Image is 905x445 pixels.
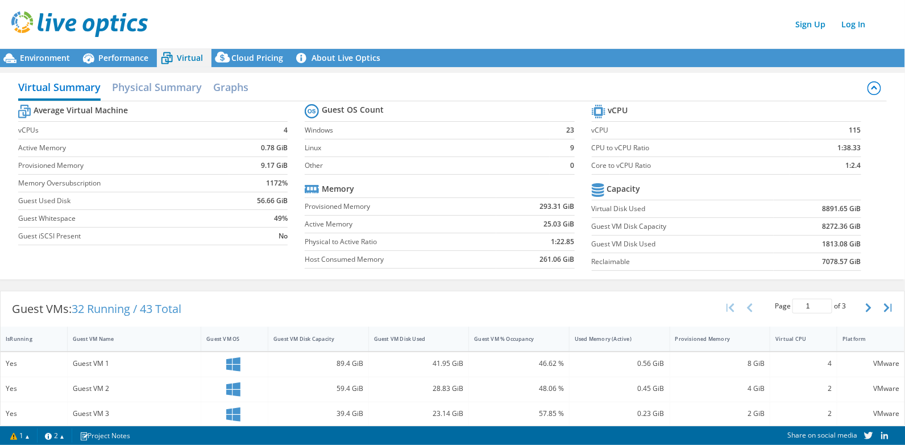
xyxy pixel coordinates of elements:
div: Platform [842,335,886,343]
div: Yes [6,407,62,420]
label: vCPUs [18,125,229,136]
label: Host Consumed Memory [305,254,496,265]
b: 9 [571,142,575,154]
b: 8891.65 GiB [823,203,861,215]
div: 2 [775,382,832,395]
div: 59.4 GiB [273,382,363,395]
div: IsRunning [6,335,48,343]
label: Virtual Disk Used [592,203,774,215]
div: Guest VM 3 [73,407,196,420]
b: 8272.36 GiB [823,221,861,232]
div: Provisioned Memory [675,335,752,343]
a: Project Notes [72,428,138,443]
div: 2 GiB [675,407,765,420]
div: Guest VM % Occupancy [474,335,550,343]
b: Capacity [607,183,641,195]
div: 0.45 GiB [575,382,665,395]
div: 4 GiB [675,382,765,395]
a: 1 [2,428,38,443]
a: About Live Optics [292,49,389,67]
div: 41.95 GiB [374,357,464,370]
div: Virtual CPU [775,335,818,343]
label: Reclaimable [592,256,774,267]
b: 56.66 GiB [257,195,288,207]
b: 1172% [266,178,288,189]
label: Guest VM Disk Capacity [592,221,774,232]
span: 3 [842,301,846,311]
div: 48.06 % [474,382,564,395]
div: VMware [842,382,899,395]
div: Guest VM 2 [73,382,196,395]
div: Yes [6,357,62,370]
h2: Virtual Summary [18,76,101,101]
label: Active Memory [18,142,229,154]
div: VMware [842,407,899,420]
div: 28.83 GiB [374,382,464,395]
label: Memory Oversubscription [18,178,229,189]
div: 57.85 % [474,407,564,420]
div: 89.4 GiB [273,357,363,370]
label: Physical to Active Ratio [305,236,496,248]
span: Cloud Pricing [231,52,283,63]
div: Guest VM OS [206,335,249,343]
b: Average Virtual Machine [34,105,128,116]
b: 1:2.4 [846,160,861,171]
b: 4 [284,125,288,136]
div: 39.4 GiB [273,407,363,420]
span: 32 Running / 43 Total [72,301,181,316]
label: Guest VM Disk Used [592,238,774,250]
img: live_optics_svg.svg [11,11,148,37]
div: Yes [6,382,62,395]
span: Virtual [177,52,203,63]
label: Windows [305,125,550,136]
b: 49% [274,213,288,224]
b: 1:38.33 [838,142,861,154]
h2: Physical Summary [112,76,202,98]
label: Other [305,160,550,171]
b: 115 [849,125,861,136]
b: 293.31 GiB [540,201,575,212]
label: Core to vCPU Ratio [592,160,791,171]
a: Log In [836,16,871,32]
b: vCPU [608,105,628,116]
div: Guest VM Name [73,335,182,343]
b: 25.03 GiB [544,219,575,230]
label: Provisioned Memory [305,201,496,212]
div: Guest VM 1 [73,357,196,370]
a: Sign Up [790,16,831,32]
div: Guest VMs: [1,291,193,327]
div: Guest VM Disk Used [374,335,450,343]
b: Guest OS Count [322,104,384,116]
b: 1813.08 GiB [823,238,861,250]
div: 8 GiB [675,357,765,370]
span: Performance [98,52,148,63]
b: 0.78 GiB [261,142,288,154]
b: No [279,230,288,242]
label: CPU to vCPU Ratio [592,142,791,154]
span: Page of [775,299,846,314]
div: VMware [842,357,899,370]
b: Memory [322,183,354,195]
div: 0.23 GiB [575,407,665,420]
span: Share on social media [787,430,857,440]
div: 2 [775,407,832,420]
b: 1:22.85 [551,236,575,248]
div: 23.14 GiB [374,407,464,420]
label: Provisioned Memory [18,160,229,171]
b: 261.06 GiB [540,254,575,265]
div: Guest VM Disk Capacity [273,335,350,343]
label: Guest Used Disk [18,195,229,207]
div: 4 [775,357,832,370]
label: Active Memory [305,219,496,230]
b: 0 [571,160,575,171]
input: jump to page [792,299,832,314]
label: Guest Whitespace [18,213,229,224]
div: 0.56 GiB [575,357,665,370]
h2: Graphs [213,76,248,98]
div: 46.62 % [474,357,564,370]
a: 2 [37,428,72,443]
label: Guest iSCSI Present [18,230,229,242]
div: Used Memory (Active) [575,335,651,343]
b: 7078.57 GiB [823,256,861,267]
label: vCPU [592,125,791,136]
